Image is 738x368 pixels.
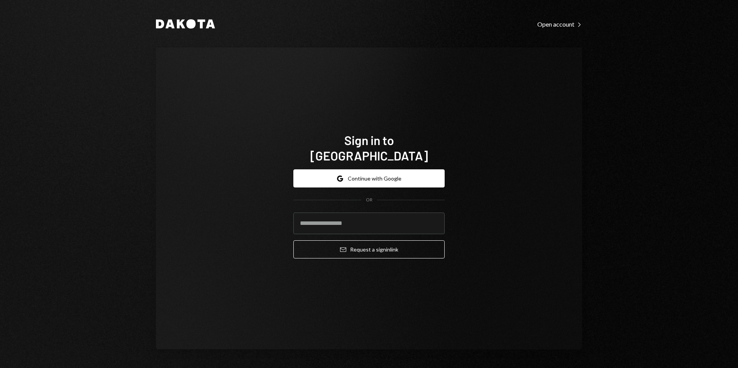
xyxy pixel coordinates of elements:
[293,132,445,163] h1: Sign in to [GEOGRAPHIC_DATA]
[366,197,372,203] div: OR
[537,20,582,28] a: Open account
[293,240,445,258] button: Request a signinlink
[293,169,445,187] button: Continue with Google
